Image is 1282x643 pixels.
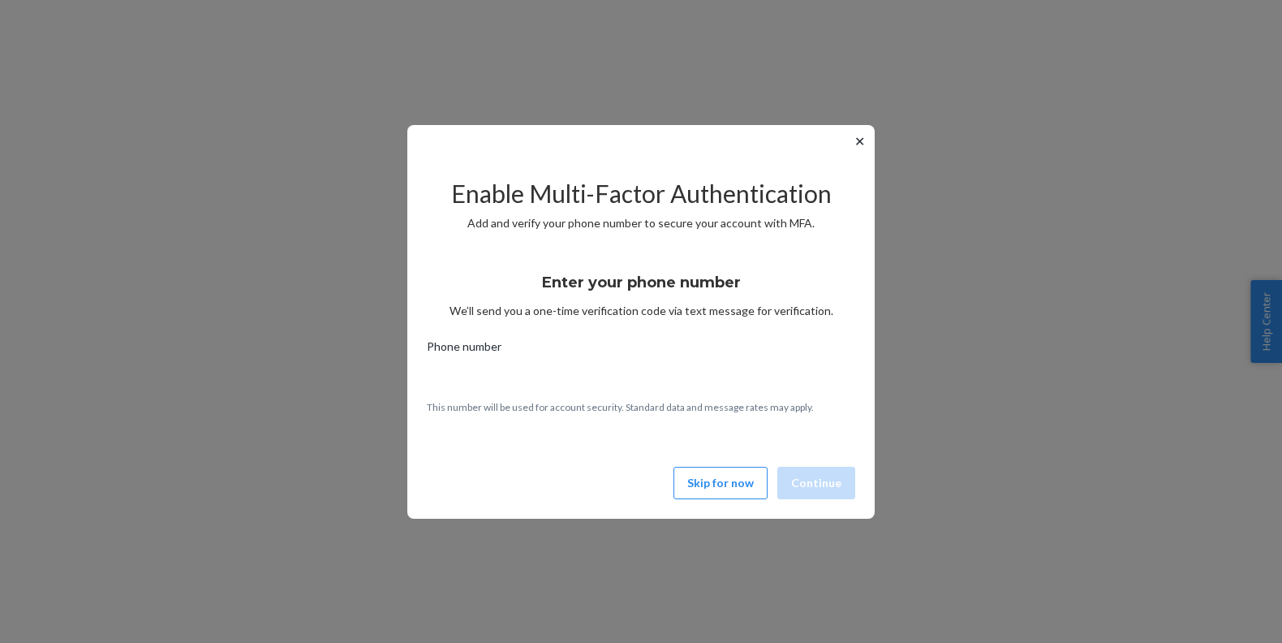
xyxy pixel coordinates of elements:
[427,339,501,361] span: Phone number
[851,132,868,151] button: ✕
[673,467,768,499] button: Skip for now
[427,259,855,319] div: We’ll send you a one-time verification code via text message for verification.
[427,215,855,231] p: Add and verify your phone number to secure your account with MFA.
[542,272,741,293] h3: Enter your phone number
[777,467,855,499] button: Continue
[427,180,855,207] h2: Enable Multi-Factor Authentication
[427,400,855,414] p: This number will be used for account security. Standard data and message rates may apply.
